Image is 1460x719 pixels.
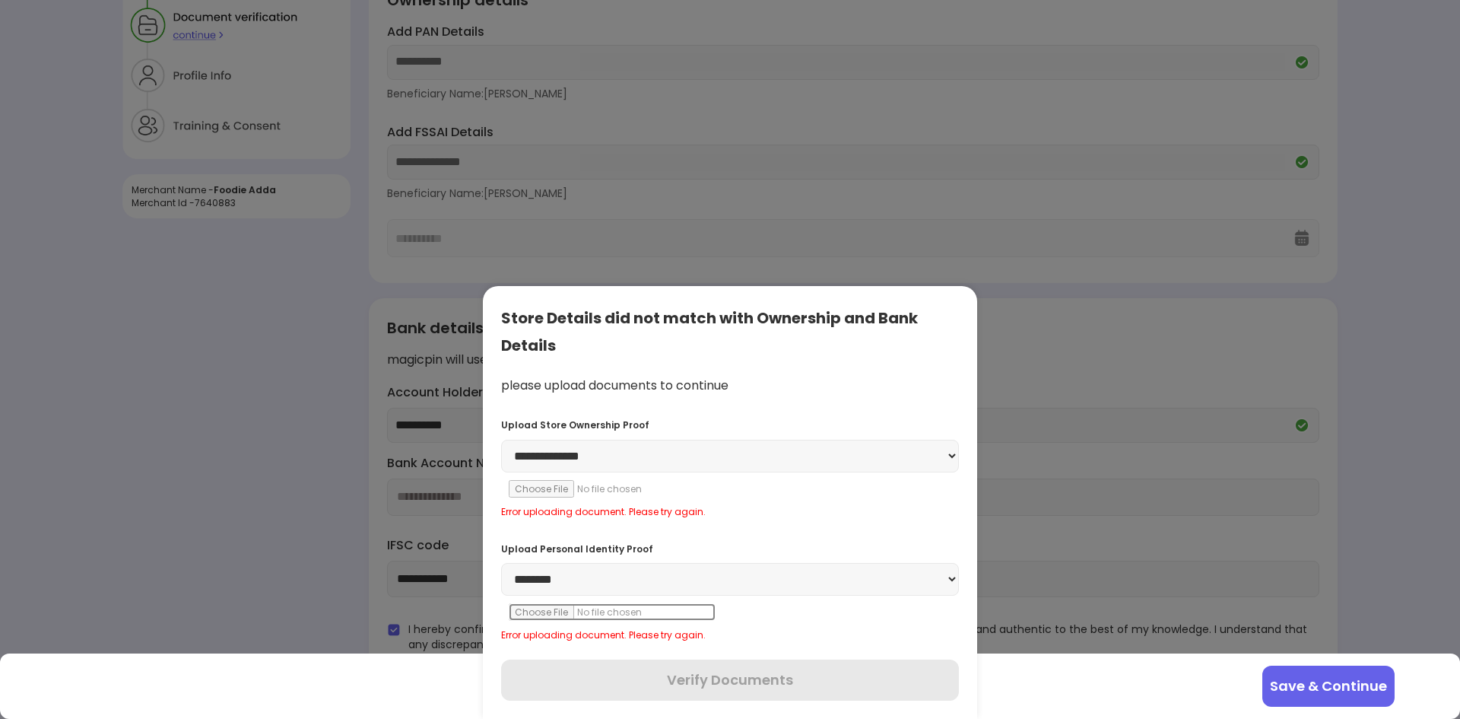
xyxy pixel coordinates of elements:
div: Upload Store Ownership Proof [501,418,959,431]
div: Error uploading document. Please try again. [501,505,959,518]
button: Verify Documents [501,660,959,701]
div: Store Details did not match with Ownership and Bank Details [501,304,959,359]
div: please upload documents to continue [501,377,959,395]
div: Upload Personal Identity Proof [501,542,959,555]
div: Error uploading document. Please try again. [501,628,959,641]
button: Save & Continue [1262,666,1395,707]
